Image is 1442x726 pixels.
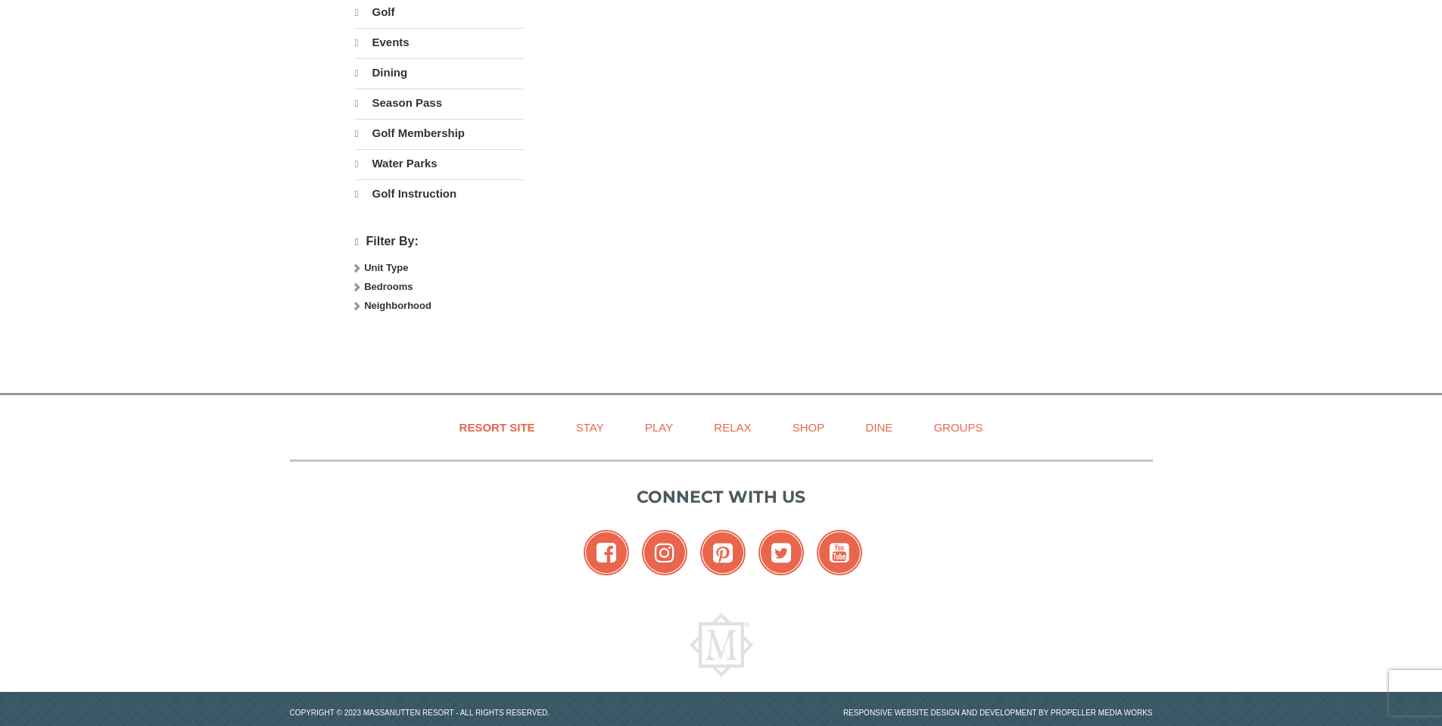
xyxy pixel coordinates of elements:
p: Copyright © 2023 Massanutten Resort - All Rights Reserved. [279,707,721,718]
strong: Bedrooms [364,281,413,292]
a: Groups [914,410,1001,444]
a: Dining [355,58,524,87]
strong: Neighborhood [364,300,431,311]
a: Shop [774,410,844,444]
a: Responsive website design and development by Propeller Media Works [843,709,1153,717]
a: Resort Site [441,410,554,444]
a: Golf Membership [355,119,524,148]
a: Stay [557,410,623,444]
a: Relax [695,410,770,444]
a: Events [355,28,524,57]
h4: Filter By: [355,235,524,249]
a: Play [626,410,692,444]
a: Dine [846,410,911,444]
a: Golf Instruction [355,179,524,208]
a: Season Pass [355,89,524,117]
a: Water Parks [355,149,524,178]
strong: Unit Type [364,262,408,273]
img: Massanutten Resort Logo [690,613,753,677]
p: Connect with us [290,485,1153,509]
